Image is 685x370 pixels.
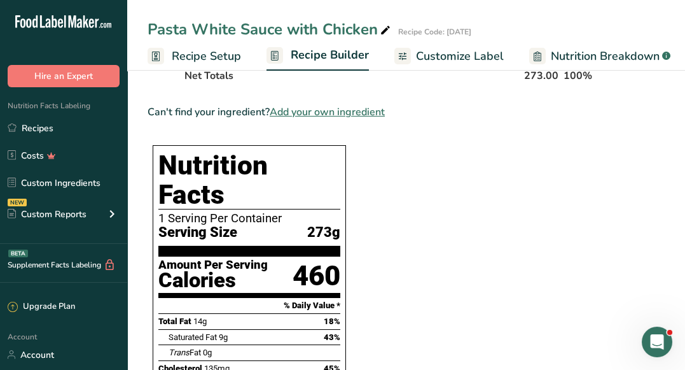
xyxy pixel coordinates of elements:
th: 100% [561,62,620,89]
span: Recipe Setup [172,48,241,65]
section: % Daily Value * [158,298,340,313]
th: 273.00 [522,62,561,89]
div: Recipe Code: [DATE] [398,26,471,38]
span: Recipe Builder [291,46,369,64]
div: BETA [8,250,28,257]
div: Upgrade Plan [8,301,75,313]
span: Customize Label [416,48,504,65]
span: 0g [203,348,212,357]
span: 9g [219,332,228,342]
div: 460 [293,259,340,293]
div: Amount Per Serving [158,259,268,271]
span: Nutrition Breakdown [551,48,660,65]
i: Trans [169,348,190,357]
a: Recipe Builder [266,41,369,71]
iframe: Intercom live chat [642,327,672,357]
div: 1 Serving Per Container [158,212,340,225]
span: 273g [307,225,340,241]
span: Total Fat [158,317,191,326]
div: NEW [8,199,27,206]
div: Can't find your ingredient? [148,104,678,120]
h1: Nutrition Facts [158,151,340,210]
div: Calories [158,271,268,290]
span: 14g [193,317,207,326]
span: Saturated Fat [169,332,217,342]
a: Nutrition Breakdown [529,42,670,71]
span: Fat [169,348,201,357]
th: Net Totals [182,62,522,89]
a: Customize Label [394,42,504,71]
button: Hire an Expert [8,65,120,87]
span: Serving Size [158,225,237,241]
span: 43% [324,332,340,342]
div: Custom Reports [8,208,86,221]
span: Add your own ingredient [270,104,385,120]
span: 18% [324,317,340,326]
a: Recipe Setup [148,42,241,71]
div: Pasta White Sauce with Chicken [148,18,393,41]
